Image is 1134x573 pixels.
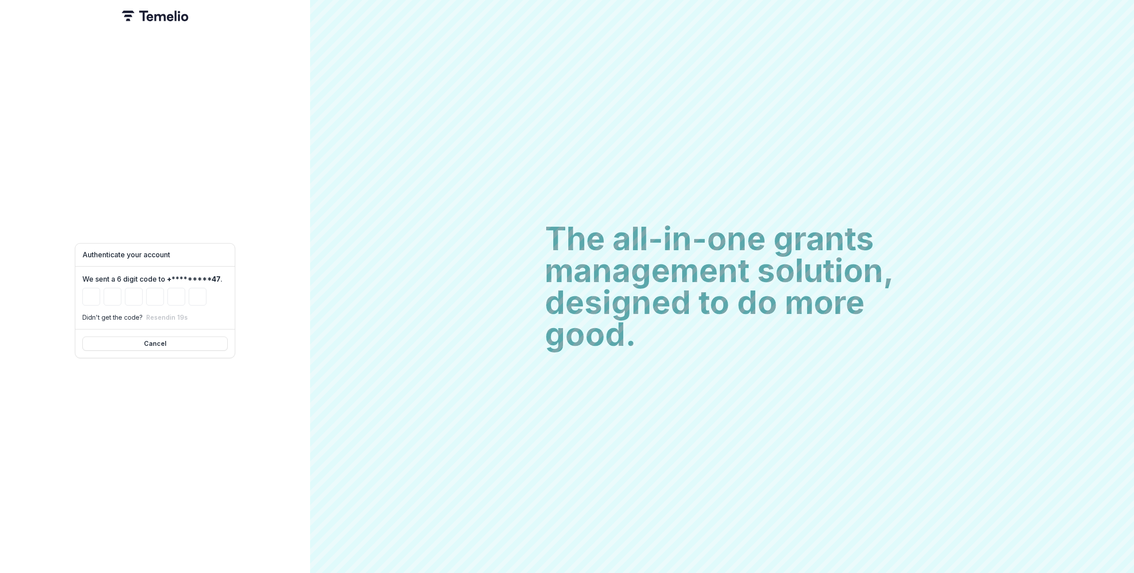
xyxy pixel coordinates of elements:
[122,11,188,21] img: Temelio
[146,288,164,306] input: Please enter your pin code
[82,313,143,322] p: Didn't get the code?
[82,274,222,284] label: We sent a 6 digit code to .
[146,314,188,321] button: Resendin 19s
[125,288,143,306] input: Please enter your pin code
[104,288,121,306] input: Please enter your pin code
[82,337,228,351] button: Cancel
[189,288,206,306] input: Please enter your pin code
[82,288,100,306] input: Please enter your pin code
[82,251,228,259] h1: Authenticate your account
[167,288,185,306] input: Please enter your pin code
